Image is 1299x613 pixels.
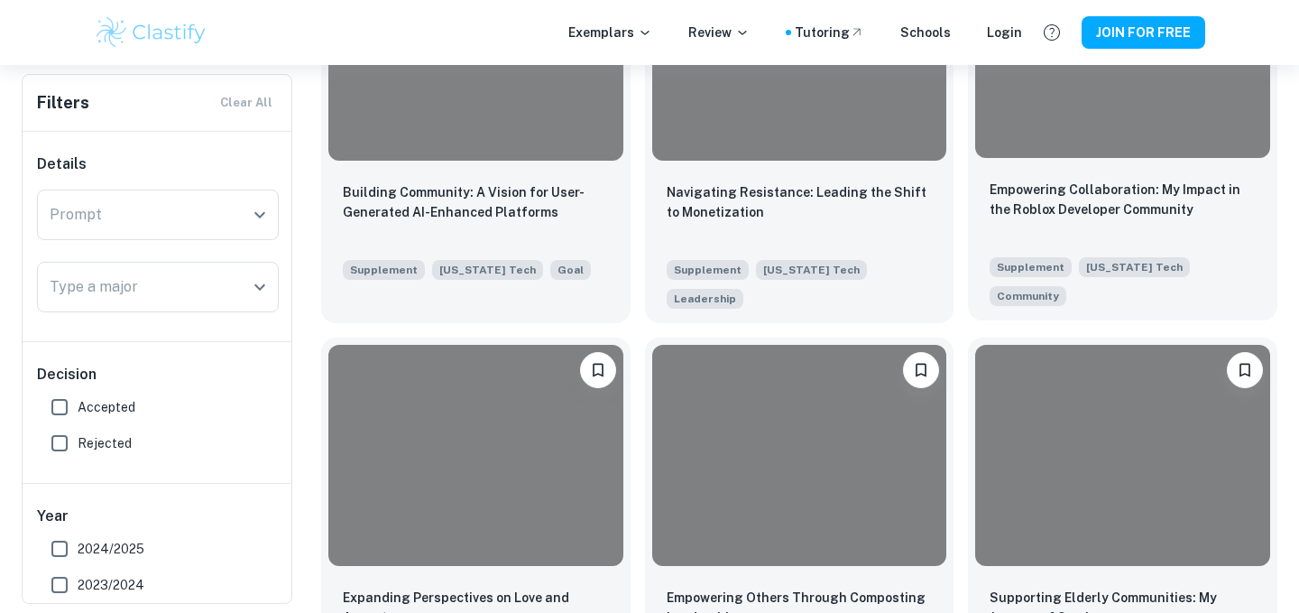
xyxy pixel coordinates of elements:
img: Clastify logo [94,14,208,51]
span: [US_STATE] Tech [756,260,867,280]
button: Open [247,274,272,300]
h6: Filters [37,90,89,116]
button: Please log in to bookmark exemplars [580,352,616,388]
span: 2024/2025 [78,539,144,559]
button: Open [247,202,272,228]
a: Schools [900,23,951,42]
span: [US_STATE] Tech [432,260,543,280]
button: JOIN FOR FREE [1082,16,1205,49]
a: Login [987,23,1022,42]
span: Community [997,288,1059,304]
span: Virginia Tech's motto is "Ut Prosim" which means 'That I May Serve'. Share how you contribute to ... [990,284,1066,306]
button: Please log in to bookmark exemplars [1227,352,1263,388]
span: Accepted [78,397,135,417]
button: Please log in to bookmark exemplars [903,352,939,388]
h6: Details [37,153,279,175]
a: Tutoring [795,23,864,42]
span: Describe a goal that you have set and the steps you will take to achieve it. What made you set th... [550,258,591,280]
span: [US_STATE] Tech [1079,257,1190,277]
span: Supplement [343,260,425,280]
p: Empowering Collaboration: My Impact in the Roblox Developer Community [990,180,1256,219]
span: Share a time when you were most proud of yourself either as a role model or when you displayed yo... [667,287,743,309]
span: Supplement [667,260,749,280]
button: Help and Feedback [1036,17,1067,48]
h6: Year [37,506,279,527]
p: Navigating Resistance: Leading the Shift to Monetization [667,182,933,222]
p: Exemplars [568,23,652,42]
p: Review [688,23,750,42]
p: Building Community: A Vision for User-Generated AI-Enhanced Platforms [343,182,609,222]
span: Rejected [78,433,132,453]
span: Leadership [674,291,736,307]
span: 2023/2024 [78,575,144,595]
h6: Decision [37,364,279,385]
span: Supplement [990,257,1072,277]
span: Goal [557,262,584,278]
